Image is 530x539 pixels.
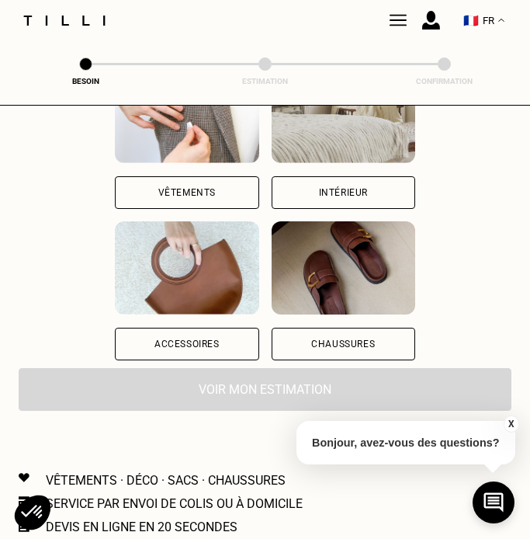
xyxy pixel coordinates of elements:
[46,496,303,511] p: Service par envoi de colis ou à domicile
[272,221,415,315] img: Chaussures
[234,77,296,85] div: Estimation
[319,188,368,197] div: Intérieur
[115,70,258,163] img: Vêtements
[46,520,237,534] p: Devis en ligne en 20 secondes
[422,11,440,30] img: icône connexion
[503,416,518,433] button: X
[115,221,258,315] img: Accessoires
[456,5,512,36] button: 🇫🇷 FR
[19,473,29,482] img: Icon
[498,19,504,23] img: menu déroulant
[413,77,475,85] div: Confirmation
[296,421,515,464] p: Bonjour, avez-vous des questions?
[18,16,111,26] img: Logo du service de couturière Tilli
[311,339,375,349] div: Chaussures
[390,12,407,29] img: Tilli couturière Paris
[272,70,415,163] img: Intérieur
[463,13,479,28] span: 🇫🇷
[158,188,216,197] div: Vêtements
[55,77,117,85] div: Besoin
[46,473,286,488] p: Vêtements · Déco · Sacs · Chaussures
[154,339,220,349] div: Accessoires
